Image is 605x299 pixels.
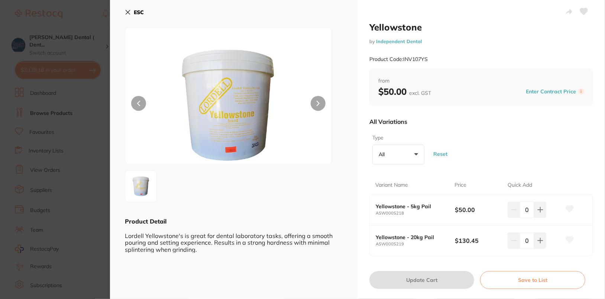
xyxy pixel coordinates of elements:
img: PTE5MjA [166,46,290,164]
img: PTE5MjA [127,173,154,200]
button: Enter Contract Price [524,88,578,95]
b: Yellowstone - 20kg Pail [376,234,447,240]
div: Lordell Yellowstone's is great for dental laboratory tasks, offering a smooth pouring and setting... [125,225,343,253]
button: Save to List [480,271,585,289]
small: ASW000S218 [376,211,455,216]
label: Type [372,134,422,142]
button: Reset [431,140,450,167]
button: ESC [125,6,144,19]
b: ESC [134,9,144,16]
span: from [378,77,584,85]
small: by [369,39,593,44]
button: All [372,145,424,165]
b: Product Detail [125,218,166,225]
button: Update Cart [369,271,474,289]
p: Variant Name [375,181,408,189]
small: ASW000S219 [376,242,455,247]
span: excl. GST [409,90,431,96]
b: $50.00 [378,86,431,97]
p: Price [455,181,467,189]
a: Independent Dental [376,38,422,44]
b: $130.45 [455,237,502,245]
p: All [379,151,388,158]
label: i [578,89,584,94]
p: All Variations [369,118,407,125]
h2: Yellowstone [369,22,593,33]
b: Yellowstone - 5kg Pail [376,203,447,209]
small: Product Code: INV107YS [369,56,428,62]
b: $50.00 [455,206,502,214]
p: Quick Add [508,181,532,189]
